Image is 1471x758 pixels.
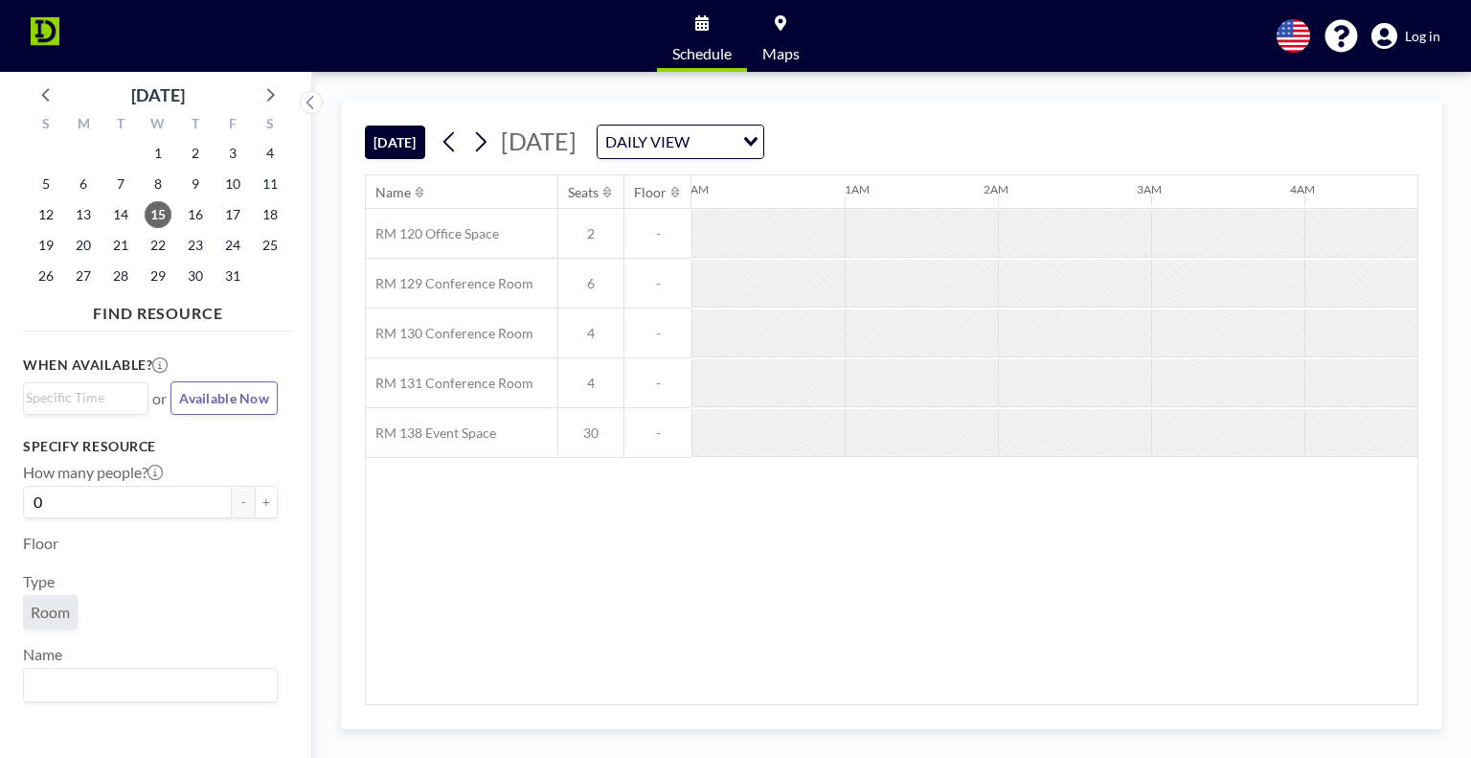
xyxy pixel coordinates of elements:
[152,389,167,408] span: or
[624,275,691,292] span: -
[182,263,209,289] span: Thursday, October 30, 2025
[176,113,214,138] div: T
[219,201,246,228] span: Friday, October 17, 2025
[140,113,177,138] div: W
[33,171,59,197] span: Sunday, October 5, 2025
[219,171,246,197] span: Friday, October 10, 2025
[182,232,209,259] span: Thursday, October 23, 2025
[1290,182,1315,196] div: 4AM
[107,201,134,228] span: Tuesday, October 14, 2025
[375,184,411,201] div: Name
[102,113,140,138] div: T
[214,113,251,138] div: F
[219,263,246,289] span: Friday, October 31, 2025
[182,201,209,228] span: Thursday, October 16, 2025
[145,201,171,228] span: Wednesday, October 15, 2025
[598,126,763,158] div: Search for option
[624,425,691,442] span: -
[845,182,870,196] div: 1AM
[23,463,163,482] label: How many people?
[33,232,59,259] span: Sunday, October 19, 2025
[695,129,732,154] input: Search for option
[28,113,65,138] div: S
[366,325,533,342] span: RM 130 Conference Room
[366,425,496,442] span: RM 138 Event Space
[33,201,59,228] span: Sunday, October 12, 2025
[23,645,62,664] label: Name
[672,46,732,61] span: Schedule
[23,572,55,591] label: Type
[762,46,800,61] span: Maps
[23,534,58,553] label: Floor
[145,263,171,289] span: Wednesday, October 29, 2025
[366,275,533,292] span: RM 129 Conference Room
[107,171,134,197] span: Tuesday, October 7, 2025
[257,201,283,228] span: Saturday, October 18, 2025
[24,669,277,701] div: Search for option
[365,126,425,159] button: [DATE]
[257,232,283,259] span: Saturday, October 25, 2025
[624,375,691,392] span: -
[131,81,185,108] div: [DATE]
[145,171,171,197] span: Wednesday, October 8, 2025
[558,275,623,292] span: 6
[558,375,623,392] span: 4
[107,232,134,259] span: Tuesday, October 21, 2025
[70,201,97,228] span: Monday, October 13, 2025
[634,184,667,201] div: Floor
[251,113,288,138] div: S
[558,225,623,242] span: 2
[366,225,499,242] span: RM 120 Office Space
[624,225,691,242] span: -
[70,232,97,259] span: Monday, October 20, 2025
[179,390,269,406] span: Available Now
[1137,182,1162,196] div: 3AM
[677,182,709,196] div: 12AM
[26,673,266,698] input: Search for option
[65,113,102,138] div: M
[232,486,255,518] button: -
[366,375,533,392] span: RM 131 Conference Room
[145,140,171,167] span: Wednesday, October 1, 2025
[31,17,59,56] img: organization-logo
[107,263,134,289] span: Tuesday, October 28, 2025
[601,129,693,154] span: DAILY VIEW
[182,171,209,197] span: Thursday, October 9, 2025
[70,263,97,289] span: Monday, October 27, 2025
[31,603,70,621] span: Room
[501,126,577,155] span: [DATE]
[255,486,278,518] button: +
[1405,28,1440,45] span: Log in
[23,438,278,455] h3: Specify resource
[257,140,283,167] span: Saturday, October 4, 2025
[558,325,623,342] span: 4
[70,171,97,197] span: Monday, October 6, 2025
[624,325,691,342] span: -
[26,387,137,408] input: Search for option
[170,381,278,415] button: Available Now
[33,263,59,289] span: Sunday, October 26, 2025
[1371,23,1440,50] a: Log in
[984,182,1008,196] div: 2AM
[24,383,147,412] div: Search for option
[219,140,246,167] span: Friday, October 3, 2025
[568,184,599,201] div: Seats
[182,140,209,167] span: Thursday, October 2, 2025
[257,171,283,197] span: Saturday, October 11, 2025
[23,296,293,323] h4: FIND RESOURCE
[558,425,623,442] span: 30
[219,232,246,259] span: Friday, October 24, 2025
[145,232,171,259] span: Wednesday, October 22, 2025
